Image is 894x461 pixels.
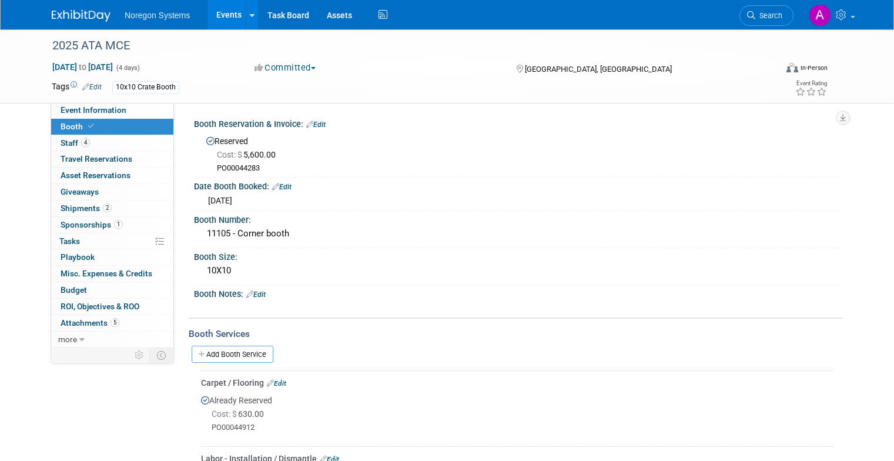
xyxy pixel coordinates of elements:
a: Edit [267,379,286,387]
span: Misc. Expenses & Credits [61,269,152,278]
a: Asset Reservations [51,168,173,183]
div: Booth Services [189,328,842,340]
span: [DATE] [DATE] [52,62,113,72]
span: Noregon Systems [125,11,190,20]
div: PO00044283 [217,163,833,173]
button: Committed [250,62,320,74]
span: Asset Reservations [61,171,130,180]
span: Shipments [61,203,112,213]
a: Attachments5 [51,315,173,331]
a: Edit [82,83,102,91]
span: Playbook [61,252,95,262]
span: Giveaways [61,187,99,196]
td: Personalize Event Tab Strip [129,348,150,363]
span: to [77,62,88,72]
span: more [58,335,77,344]
div: Reserved [203,132,833,173]
div: Event Format [713,61,828,79]
a: Edit [306,121,326,129]
div: Date Booth Booked: [194,178,842,193]
a: Edit [272,183,292,191]
div: 11105 - Corner booth [203,225,833,243]
div: PO00044912 [212,423,833,433]
div: Already Reserved [201,389,833,442]
div: 10x10 Crate Booth [112,81,179,93]
a: Search [739,5,793,26]
div: Booth Reservation & Invoice: [194,115,842,131]
span: Staff [61,138,90,148]
a: Budget [51,282,173,298]
a: Booth [51,119,173,135]
td: Toggle Event Tabs [150,348,174,363]
i: Booth reservation complete [88,123,94,129]
span: 1 [114,220,123,229]
a: Staff4 [51,135,173,151]
span: Booth [61,122,96,131]
span: 630.00 [212,409,269,419]
span: (4 days) [115,64,140,72]
img: Format-Inperson.png [786,63,798,72]
div: 10X10 [203,262,833,280]
a: Playbook [51,249,173,265]
a: Sponsorships1 [51,217,173,233]
a: ROI, Objectives & ROO [51,299,173,315]
span: Travel Reservations [61,154,132,163]
a: Add Booth Service [192,346,273,363]
span: Event Information [61,105,126,115]
span: [GEOGRAPHIC_DATA], [GEOGRAPHIC_DATA] [525,65,672,74]
span: Budget [61,285,87,295]
a: more [51,332,173,348]
span: Cost: $ [217,150,243,159]
div: Booth Number: [194,211,842,226]
a: Travel Reservations [51,151,173,167]
div: Booth Notes: [194,285,842,300]
span: [DATE] [208,196,232,205]
span: Cost: $ [212,409,238,419]
span: ROI, Objectives & ROO [61,302,139,311]
span: 2 [103,203,112,212]
td: Tags [52,81,102,94]
div: In-Person [800,64,828,72]
span: Search [755,11,782,20]
span: 4 [81,138,90,147]
span: Attachments [61,318,119,328]
img: Ali Connell [809,4,831,26]
div: Event Rating [795,81,827,86]
span: 5 [111,318,119,327]
span: 5,600.00 [217,150,280,159]
a: Event Information [51,102,173,118]
img: ExhibitDay [52,10,111,22]
a: Shipments2 [51,201,173,216]
a: Edit [246,290,266,299]
span: Tasks [59,236,80,246]
a: Misc. Expenses & Credits [51,266,173,282]
a: Giveaways [51,184,173,200]
div: Carpet / Flooring [201,377,833,389]
div: Booth Size: [194,248,842,263]
a: Tasks [51,233,173,249]
div: 2025 ATA MCE [48,35,762,56]
span: Sponsorships [61,220,123,229]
